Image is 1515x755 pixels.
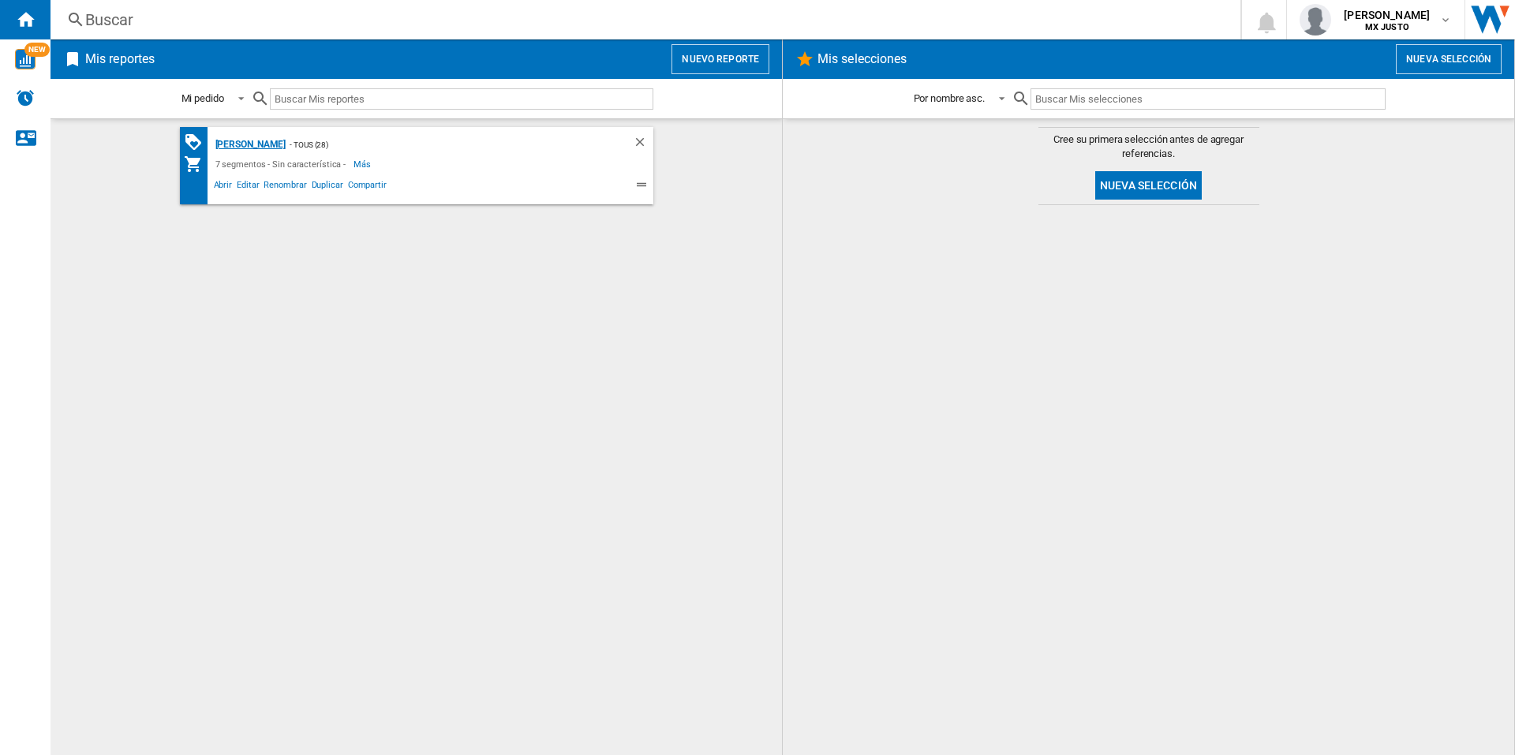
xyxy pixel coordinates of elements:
[353,155,373,174] span: Más
[211,155,354,174] div: 7 segmentos - Sin característica -
[671,44,769,74] button: Nuevo reporte
[270,88,653,110] input: Buscar Mis reportes
[1365,22,1409,32] b: MX JUSTO
[1095,171,1202,200] button: Nueva selección
[24,43,50,57] span: NEW
[16,88,35,107] img: alerts-logo.svg
[211,178,235,196] span: Abrir
[234,178,261,196] span: Editar
[1344,7,1430,23] span: [PERSON_NAME]
[211,135,286,155] div: [PERSON_NAME]
[15,49,36,69] img: wise-card.svg
[184,155,211,174] div: Mi colección
[286,135,600,155] div: - TOUS (28)
[82,44,158,74] h2: Mis reportes
[814,44,911,74] h2: Mis selecciones
[633,135,653,155] div: Borrar
[1300,4,1331,36] img: profile.jpg
[309,178,346,196] span: Duplicar
[1031,88,1385,110] input: Buscar Mis selecciones
[181,92,224,104] div: Mi pedido
[914,92,986,104] div: Por nombre asc.
[184,133,211,152] div: Matriz de PROMOCIONES
[1038,133,1259,161] span: Cree su primera selección antes de agregar referencias.
[1396,44,1502,74] button: Nueva selección
[346,178,389,196] span: Compartir
[261,178,309,196] span: Renombrar
[85,9,1199,31] div: Buscar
